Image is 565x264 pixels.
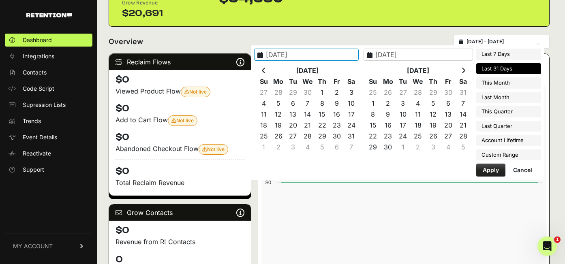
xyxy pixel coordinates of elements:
[426,131,441,142] td: 26
[441,98,456,109] td: 6
[257,109,271,120] td: 11
[476,49,541,60] li: Last 7 Days
[5,82,92,95] a: Code Script
[300,120,315,131] td: 21
[396,98,411,109] td: 3
[109,54,251,70] div: Reclaim Flows
[476,106,541,117] li: This Quarter
[381,142,396,153] td: 30
[286,109,300,120] td: 13
[3,45,49,52] abbr: Enabling validation will send analytics events to the Bazaarvoice validation service. If an event...
[456,76,471,87] th: Sa
[271,87,286,98] td: 28
[426,76,441,87] th: Th
[257,76,271,87] th: Su
[476,164,505,177] button: Apply
[330,142,344,153] td: 6
[411,120,426,131] td: 18
[426,109,441,120] td: 12
[23,101,66,109] span: Supression Lists
[456,98,471,109] td: 7
[396,109,411,120] td: 10
[426,120,441,131] td: 19
[366,76,381,87] th: Su
[381,87,396,98] td: 26
[300,142,315,153] td: 4
[300,76,315,87] th: We
[381,131,396,142] td: 23
[23,36,52,44] span: Dashboard
[184,89,207,95] span: Not live
[330,98,344,109] td: 9
[5,131,92,144] a: Event Details
[344,76,359,87] th: Sa
[271,98,286,109] td: 5
[13,242,53,250] span: MY ACCOUNT
[3,3,118,11] p: Analytics Inspector 1.7.0
[271,131,286,142] td: 26
[5,115,92,128] a: Trends
[344,120,359,131] td: 24
[476,92,541,103] li: Last Month
[456,120,471,131] td: 21
[554,236,561,243] span: 1
[300,131,315,142] td: 28
[441,109,456,120] td: 13
[456,109,471,120] td: 14
[116,115,244,126] div: Add to Cart Flow
[5,50,92,63] a: Integrations
[330,109,344,120] td: 16
[507,164,539,177] button: Cancel
[23,166,44,174] span: Support
[344,87,359,98] td: 3
[271,65,344,76] th: [DATE]
[366,109,381,120] td: 8
[441,87,456,98] td: 30
[116,131,244,144] h4: $0
[330,120,344,131] td: 23
[396,142,411,153] td: 1
[396,76,411,87] th: Tu
[286,131,300,142] td: 27
[109,36,143,47] h2: Overview
[116,160,244,178] h4: $0
[366,131,381,142] td: 22
[315,76,330,87] th: Th
[116,144,244,155] div: Abandoned Checkout Flow
[116,102,244,115] h4: $0
[476,149,541,161] li: Custom Range
[5,66,92,79] a: Contacts
[271,142,286,153] td: 2
[3,19,118,32] h5: Bazaarvoice Analytics content is not detected on this page.
[426,142,441,153] td: 3
[257,87,271,98] td: 27
[476,121,541,132] li: Last Quarter
[381,120,396,131] td: 16
[116,178,244,187] p: Total Reclaim Revenue
[271,76,286,87] th: Mo
[411,87,426,98] td: 28
[26,13,72,17] img: Retention.com
[23,149,51,158] span: Reactivate
[257,142,271,153] td: 1
[344,109,359,120] td: 17
[5,98,92,111] a: Supression Lists
[411,76,426,87] th: We
[257,98,271,109] td: 4
[396,120,411,131] td: 17
[271,109,286,120] td: 12
[315,98,330,109] td: 8
[300,109,315,120] td: 14
[315,131,330,142] td: 29
[116,224,244,237] h4: $0
[116,237,244,247] p: Revenue from R! Contacts
[5,234,92,258] a: MY ACCOUNT
[411,109,426,120] td: 11
[456,131,471,142] td: 28
[441,131,456,142] td: 27
[5,34,92,47] a: Dashboard
[23,68,47,77] span: Contacts
[286,98,300,109] td: 6
[23,117,41,125] span: Trends
[315,87,330,98] td: 1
